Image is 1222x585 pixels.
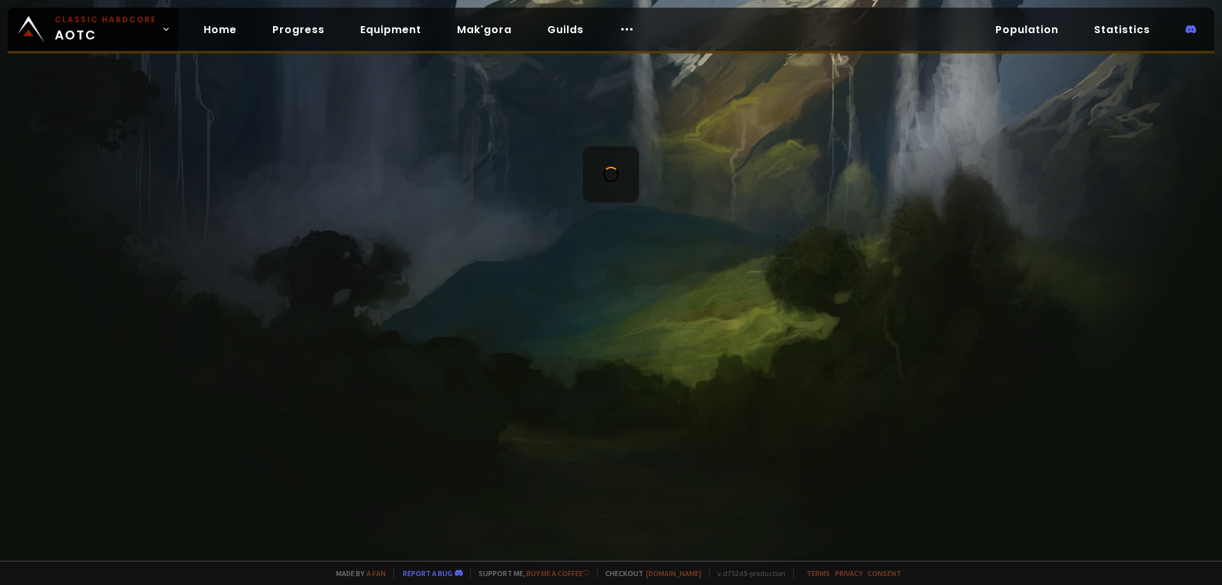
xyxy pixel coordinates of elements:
span: Support me, [470,568,589,578]
a: Consent [867,568,901,578]
a: Privacy [835,568,862,578]
a: Buy me a coffee [526,568,589,578]
a: Statistics [1084,17,1160,43]
a: Report a bug [403,568,453,578]
span: Checkout [597,568,701,578]
small: Classic Hardcore [55,14,157,25]
span: AOTC [55,14,157,45]
a: Equipment [350,17,432,43]
span: v. d752d5 - production [709,568,785,578]
a: a fan [367,568,386,578]
a: Progress [262,17,335,43]
a: Guilds [537,17,594,43]
a: Population [985,17,1069,43]
a: Classic HardcoreAOTC [8,8,178,51]
a: Mak'gora [447,17,522,43]
a: Home [193,17,247,43]
a: Terms [806,568,830,578]
a: [DOMAIN_NAME] [646,568,701,578]
span: Made by [328,568,386,578]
